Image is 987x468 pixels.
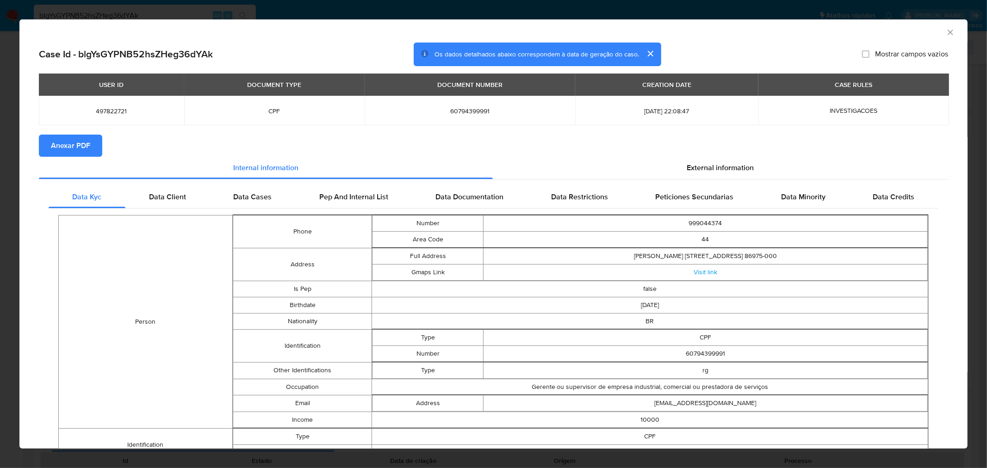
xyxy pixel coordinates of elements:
[372,428,928,444] td: CPF
[372,362,484,378] td: Type
[637,77,697,92] div: CREATION DATE
[233,248,372,281] td: Address
[19,19,968,449] div: closure-recommendation-modal
[72,191,101,202] span: Data Kyc
[233,428,372,444] td: Type
[436,191,504,202] span: Data Documentation
[233,313,372,329] td: Nationality
[372,248,484,264] td: Full Address
[372,395,484,411] td: Address
[372,379,928,395] td: Gerente ou supervisor de empresa industrial, comercial ou prestadora de serviços
[484,215,928,231] td: 999044374
[233,379,372,395] td: Occupation
[372,281,928,297] td: false
[50,107,173,115] span: 497822721
[149,191,186,202] span: Data Client
[372,444,928,461] td: 60794399991
[233,395,372,412] td: Email
[233,191,272,202] span: Data Cases
[484,395,928,411] td: [EMAIL_ADDRESS][DOMAIN_NAME]
[830,106,877,115] span: INVESTIGACOES
[639,43,661,65] button: cerrar
[551,191,608,202] span: Data Restrictions
[233,362,372,379] td: Other Identifications
[484,362,928,378] td: rg
[484,231,928,247] td: 44
[195,107,354,115] span: CPF
[656,191,734,202] span: Peticiones Secundarias
[372,215,484,231] td: Number
[372,231,484,247] td: Area Code
[829,77,878,92] div: CASE RULES
[242,77,307,92] div: DOCUMENT TYPE
[49,186,938,208] div: Detailed internal info
[233,215,372,248] td: Phone
[51,135,90,156] span: Anexar PDF
[484,345,928,362] td: 60794399991
[435,49,639,59] span: Os dados detalhados abaixo correspondem à data de geração do caso.
[233,444,372,461] td: Number
[687,162,754,173] span: External information
[233,162,298,173] span: Internal information
[484,329,928,345] td: CPF
[873,191,915,202] span: Data Credits
[233,329,372,362] td: Identification
[59,215,233,428] td: Person
[39,157,948,179] div: Detailed info
[372,313,928,329] td: BR
[59,428,233,461] td: Identification
[781,191,826,202] span: Data Minority
[372,264,484,280] td: Gmaps Link
[233,412,372,428] td: Income
[484,248,928,264] td: [PERSON_NAME] [STREET_ADDRESS] 86975-000
[372,345,484,362] td: Number
[233,281,372,297] td: Is Pep
[372,412,928,428] td: 10000
[372,329,484,345] td: Type
[376,107,565,115] span: 60794399991
[233,297,372,313] td: Birthdate
[39,135,102,157] button: Anexar PDF
[372,297,928,313] td: [DATE]
[432,77,508,92] div: DOCUMENT NUMBER
[875,49,948,59] span: Mostrar campos vazios
[319,191,388,202] span: Pep And Internal List
[862,50,869,58] input: Mostrar campos vazios
[946,28,954,36] button: Fechar a janela
[586,107,747,115] span: [DATE] 22:08:47
[39,48,213,60] h2: Case Id - blgYsGYPNB52hsZHeg36dYAk
[93,77,129,92] div: USER ID
[694,267,717,277] a: Visit link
